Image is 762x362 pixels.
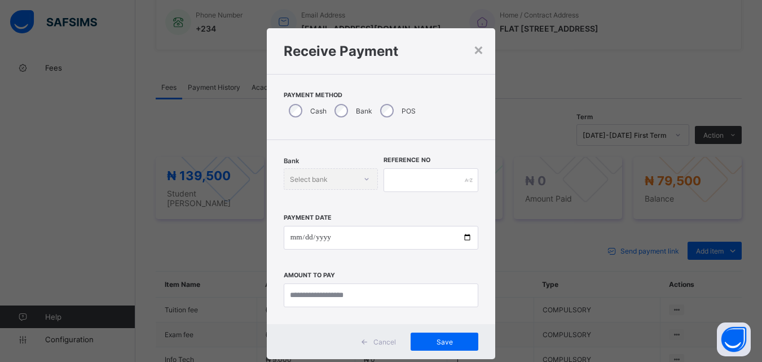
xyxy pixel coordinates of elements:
label: Cash [310,107,327,115]
label: POS [402,107,416,115]
label: Bank [356,107,372,115]
button: Open asap [717,322,751,356]
div: × [473,40,484,59]
h1: Receive Payment [284,43,478,59]
label: Amount to pay [284,272,335,279]
span: Cancel [373,338,396,346]
label: Reference No [384,156,430,164]
span: Bank [284,157,299,165]
span: Save [419,338,470,346]
label: Payment Date [284,214,332,221]
span: Payment Method [284,91,478,99]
